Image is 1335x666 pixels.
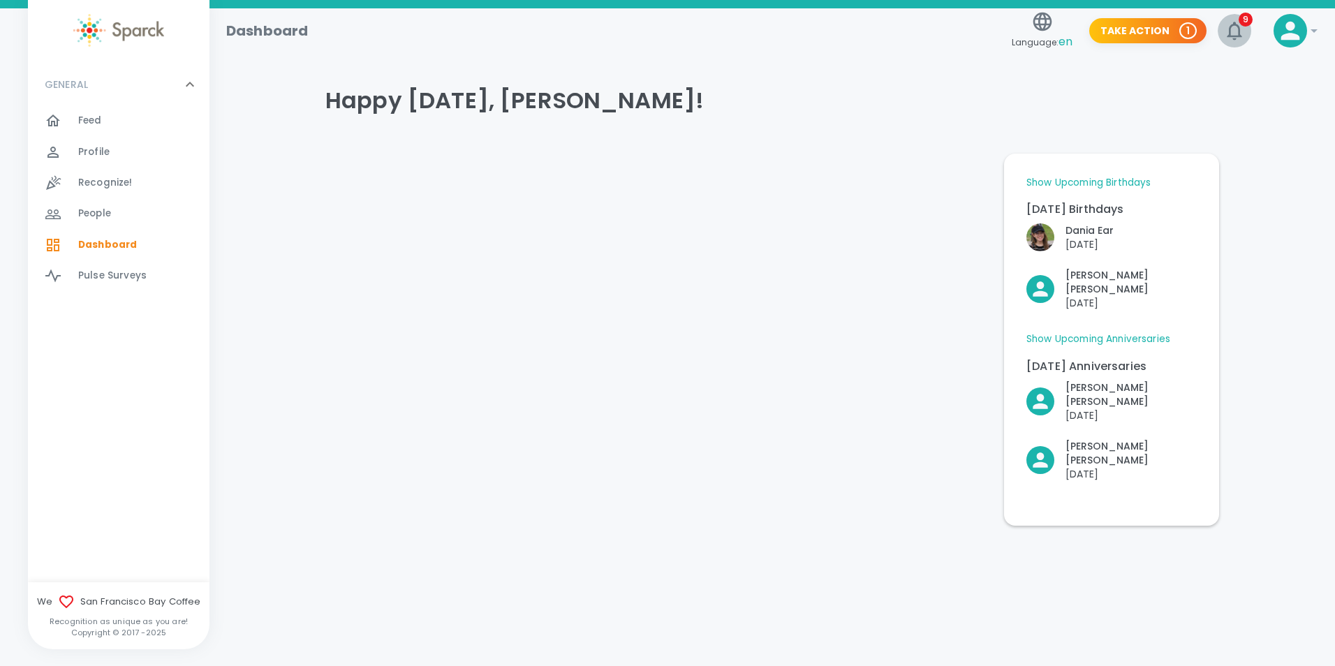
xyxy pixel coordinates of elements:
[28,593,209,610] span: We San Francisco Bay Coffee
[1065,408,1197,422] p: [DATE]
[1015,212,1114,251] div: Click to Recognize!
[1065,439,1197,467] p: [PERSON_NAME] [PERSON_NAME]
[1026,380,1197,422] button: Click to Recognize!
[28,198,209,229] a: People
[1026,201,1197,218] p: [DATE] Birthdays
[1065,296,1197,310] p: [DATE]
[1026,358,1197,375] p: [DATE] Anniversaries
[28,168,209,198] a: Recognize!
[1186,24,1190,38] p: 1
[1065,268,1197,296] p: [PERSON_NAME] [PERSON_NAME]
[1026,176,1151,190] a: Show Upcoming Birthdays
[1012,33,1072,52] span: Language:
[1239,13,1253,27] span: 9
[45,77,88,91] p: GENERAL
[1218,14,1251,47] button: 9
[73,14,164,47] img: Sparck logo
[78,176,133,190] span: Recognize!
[28,64,209,105] div: GENERAL
[28,105,209,297] div: GENERAL
[1026,268,1197,310] button: Click to Recognize!
[1026,332,1170,346] a: Show Upcoming Anniversaries
[1059,34,1072,50] span: en
[1089,18,1207,44] button: Take Action 1
[1006,6,1078,56] button: Language:en
[28,105,209,136] a: Feed
[1065,467,1197,481] p: [DATE]
[28,260,209,291] a: Pulse Surveys
[28,137,209,168] a: Profile
[325,87,1219,114] h4: Happy [DATE], [PERSON_NAME]!
[28,14,209,47] a: Sparck logo
[78,238,137,252] span: Dashboard
[1065,237,1114,251] p: [DATE]
[1015,428,1197,481] div: Click to Recognize!
[1065,223,1114,237] p: Dania Ear
[78,145,110,159] span: Profile
[78,269,147,283] span: Pulse Surveys
[28,627,209,638] p: Copyright © 2017 - 2025
[1015,257,1197,310] div: Click to Recognize!
[28,230,209,260] a: Dashboard
[78,114,102,128] span: Feed
[1026,439,1197,481] button: Click to Recognize!
[1026,223,1054,251] img: Picture of Dania Ear
[28,616,209,627] p: Recognition as unique as you are!
[78,207,111,221] span: People
[1015,369,1197,422] div: Click to Recognize!
[1026,223,1114,251] button: Click to Recognize!
[1065,380,1197,408] p: [PERSON_NAME] [PERSON_NAME]
[226,20,308,42] h1: Dashboard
